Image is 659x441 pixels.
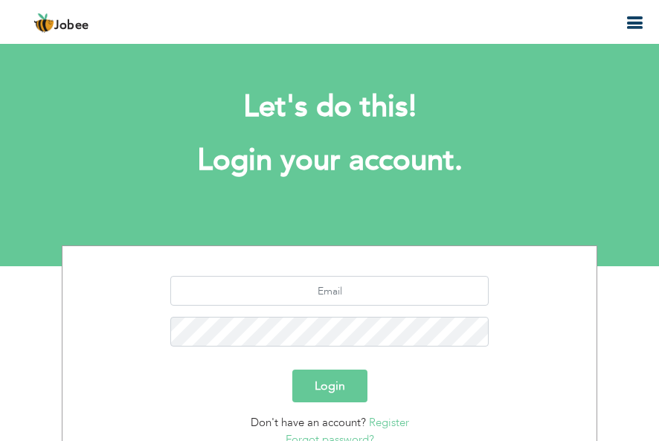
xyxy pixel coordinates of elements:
input: Email [170,276,489,306]
a: Register [369,415,409,430]
button: Login [292,370,367,402]
img: jobee.io [33,13,54,33]
h2: Let's do this! [84,88,575,126]
span: Jobee [54,20,89,32]
h1: Login your account. [84,141,575,180]
span: Don't have an account? [251,415,366,430]
a: Jobee [33,13,89,33]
